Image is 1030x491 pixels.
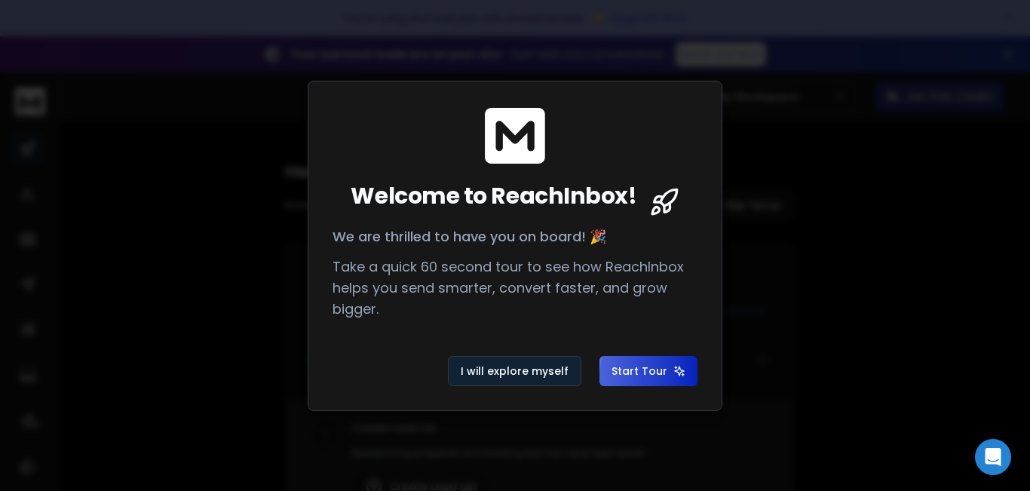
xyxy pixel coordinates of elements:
span: Start Tour [612,364,685,379]
span: Welcome to ReachInbox! [351,183,636,210]
p: Take a quick 60 second tour to see how ReachInbox helps you send smarter, convert faster, and gro... [333,256,697,320]
button: Start Tour [599,356,697,386]
button: I will explore myself [448,356,581,386]
p: We are thrilled to have you on board! 🎉 [333,226,697,247]
div: Open Intercom Messenger [975,439,1011,475]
